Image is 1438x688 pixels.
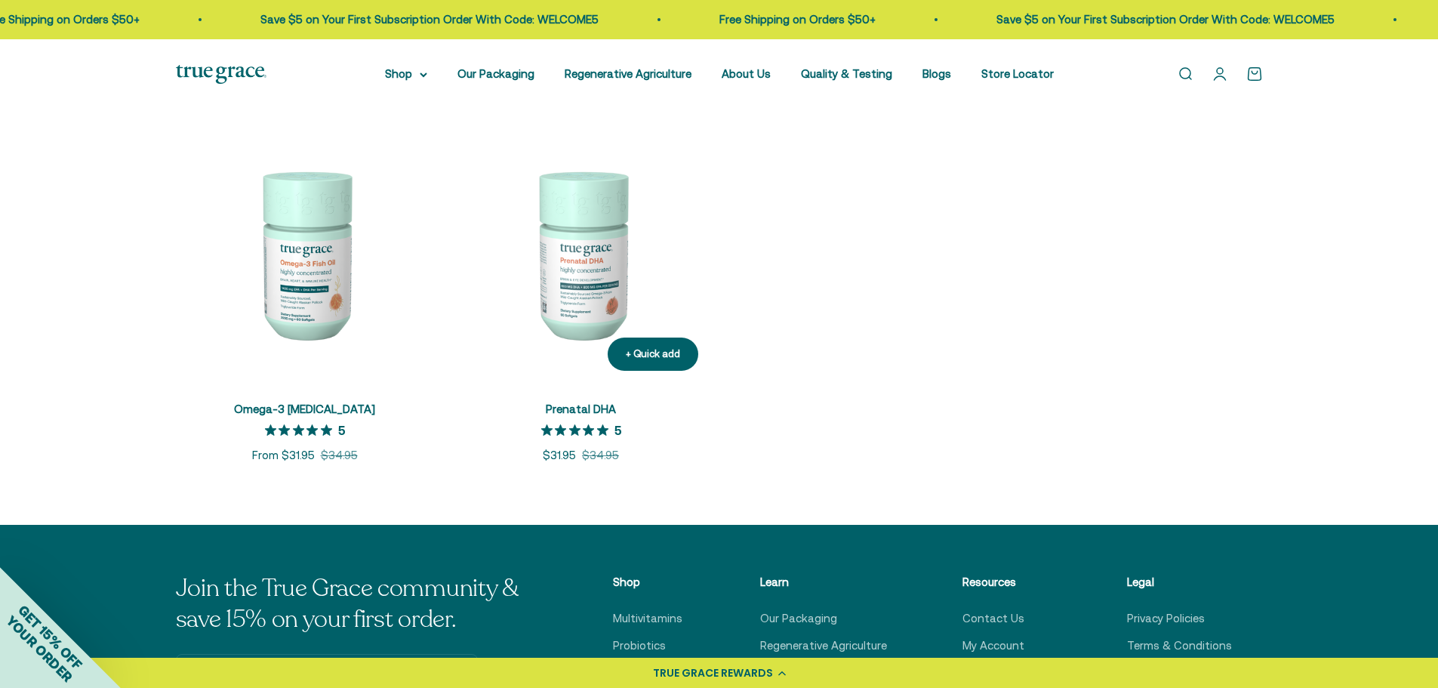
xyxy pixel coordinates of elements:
p: Save $5 on Your First Subscription Order With Code: WELCOME5 [953,11,1292,29]
sale-price: $31.95 [543,446,576,464]
p: Save $5 on Your First Subscription Order With Code: WELCOME5 [217,11,556,29]
a: Terms & Conditions [1127,637,1232,655]
button: + Quick add [608,338,698,372]
a: Our Packaging [457,67,534,80]
span: GET 15% OFF [15,602,85,672]
a: Our Packaging [760,609,837,628]
p: Shop [613,573,685,591]
div: TRUE GRACE REWARDS [653,665,773,681]
span: YOUR ORDER [3,612,75,685]
a: Probiotics [613,637,666,655]
a: Contact Us [962,609,1024,628]
p: 5 [614,422,621,437]
div: + Quick add [626,347,680,363]
p: Resources [962,573,1052,591]
a: Omega-3 [MEDICAL_DATA] [234,403,375,415]
compare-at-price: $34.95 [321,446,358,464]
span: 5 out of 5 stars rating in total 16 reviews. [265,420,338,441]
a: Store Locator [981,67,1054,80]
p: Learn [760,573,887,591]
a: Multivitamins [613,609,682,628]
a: About Us [722,67,771,80]
a: Quality & Testing [801,67,892,80]
a: Privacy Policies [1127,609,1205,628]
a: Prenatal DHA [546,403,616,415]
p: 5 [338,422,345,437]
span: 5 out of 5 stars rating in total 3 reviews. [541,420,614,441]
a: Regenerative Agriculture [760,637,887,655]
p: Legal [1127,573,1232,591]
a: Regenerative Agriculture [565,67,691,80]
sale-price: From $31.95 [252,446,315,464]
p: Join the True Grace community & save 15% on your first order. [176,573,538,636]
img: Prenatal DHA for Brain & Eye Development* For women during pre-conception, pregnancy, and lactati... [452,125,710,383]
a: My Account [962,637,1024,655]
summary: Shop [385,65,427,83]
a: Blogs [922,67,951,80]
a: Free Shipping on Orders $50+ [676,13,833,26]
compare-at-price: $34.95 [582,446,619,464]
img: Omega-3 Fish Oil for Brain, Heart, and Immune Health* Sustainably sourced, wild-caught Alaskan fi... [176,125,434,383]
